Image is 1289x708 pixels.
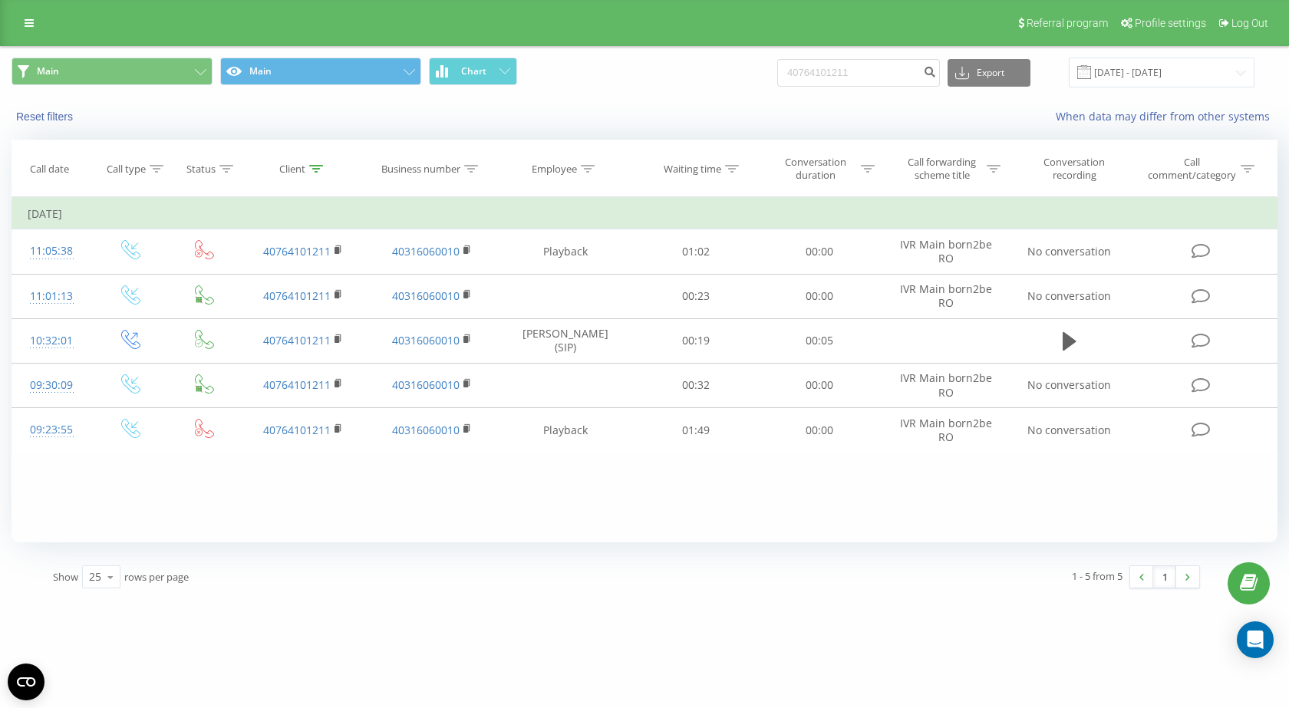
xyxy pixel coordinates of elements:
[392,377,460,392] a: 40316060010
[220,58,421,85] button: Main
[28,236,76,266] div: 11:05:38
[1027,377,1111,392] span: No conversation
[775,156,857,182] div: Conversation duration
[186,163,216,176] div: Status
[901,156,983,182] div: Call forwarding scheme title
[12,199,1277,229] td: [DATE]
[635,408,758,453] td: 01:49
[1072,568,1123,584] div: 1 - 5 from 5
[635,363,758,407] td: 00:32
[279,163,305,176] div: Client
[392,244,460,259] a: 40316060010
[1056,109,1277,123] a: When data may differ from other systems
[28,326,76,356] div: 10:32:01
[392,423,460,437] a: 40316060010
[532,163,577,176] div: Employee
[12,110,81,123] button: Reset filters
[758,408,882,453] td: 00:00
[8,664,45,700] button: Open CMP widget
[1231,17,1268,29] span: Log Out
[461,66,486,77] span: Chart
[758,318,882,363] td: 00:05
[635,229,758,274] td: 01:02
[263,288,331,303] a: 40764101211
[392,333,460,347] a: 40316060010
[263,377,331,392] a: 40764101211
[12,58,213,85] button: Main
[28,370,76,400] div: 09:30:09
[263,244,331,259] a: 40764101211
[777,59,940,87] input: Search by number
[89,569,101,585] div: 25
[664,163,721,176] div: Waiting time
[635,318,758,363] td: 00:19
[37,65,59,77] span: Main
[1027,288,1111,303] span: No conversation
[1027,423,1111,437] span: No conversation
[948,59,1030,87] button: Export
[1027,17,1108,29] span: Referral program
[381,163,460,176] div: Business number
[496,318,635,363] td: [PERSON_NAME] (SIP)
[758,363,882,407] td: 00:00
[882,274,1010,318] td: IVR Main born2be RO
[263,333,331,347] a: 40764101211
[758,229,882,274] td: 00:00
[124,570,189,584] span: rows per page
[1135,17,1206,29] span: Profile settings
[53,570,78,584] span: Show
[635,274,758,318] td: 00:23
[882,363,1010,407] td: IVR Main born2be RO
[882,229,1010,274] td: IVR Main born2be RO
[1147,156,1237,182] div: Call comment/category
[429,58,517,85] button: Chart
[1237,621,1274,658] div: Open Intercom Messenger
[496,229,635,274] td: Playback
[882,408,1010,453] td: IVR Main born2be RO
[392,288,460,303] a: 40316060010
[1027,244,1111,259] span: No conversation
[28,415,76,445] div: 09:23:55
[107,163,146,176] div: Call type
[28,282,76,311] div: 11:01:13
[1153,566,1176,588] a: 1
[30,163,69,176] div: Call date
[1024,156,1124,182] div: Conversation recording
[758,274,882,318] td: 00:00
[263,423,331,437] a: 40764101211
[496,408,635,453] td: Playback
